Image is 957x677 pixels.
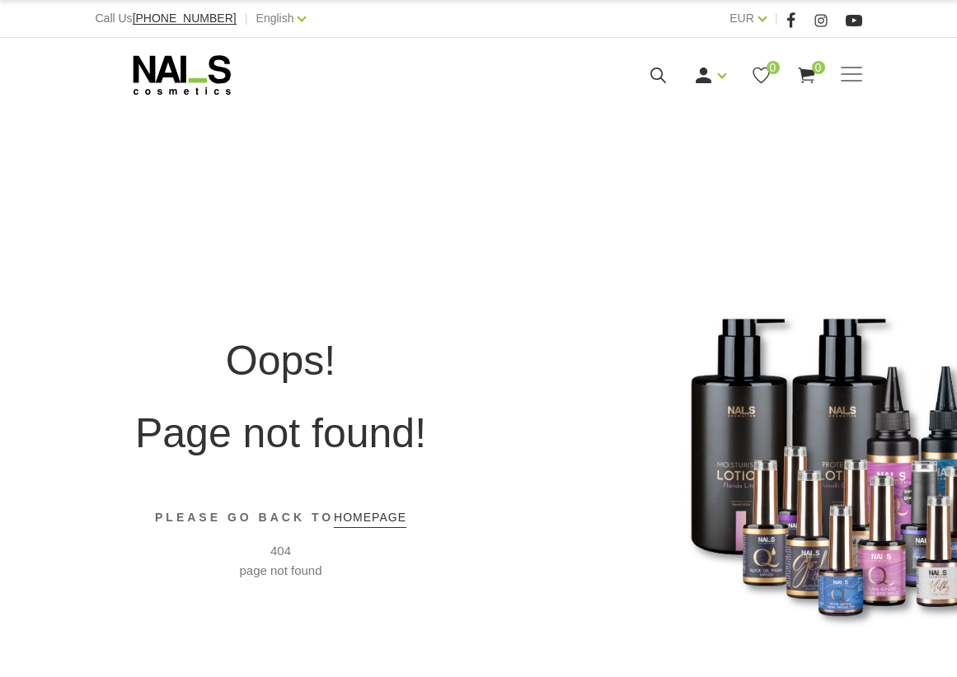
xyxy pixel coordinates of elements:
a: 0 [751,65,772,86]
span: 0 [767,61,780,74]
h1: Oops! [226,328,335,394]
a: EUR [729,8,754,28]
a: 0 [796,65,817,86]
a: [PHONE_NUMBER] [133,12,237,25]
div: Call Us [96,8,237,29]
span: | [775,8,778,29]
a: homepage [334,507,406,528]
span: page not found [239,561,321,581]
p: PLEASE GO BACK TO [155,507,406,528]
span: 404 [270,541,291,561]
span: 0 [812,61,825,74]
span: | [245,8,248,29]
a: English [256,8,294,28]
h1: Page not found! [135,400,426,466]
